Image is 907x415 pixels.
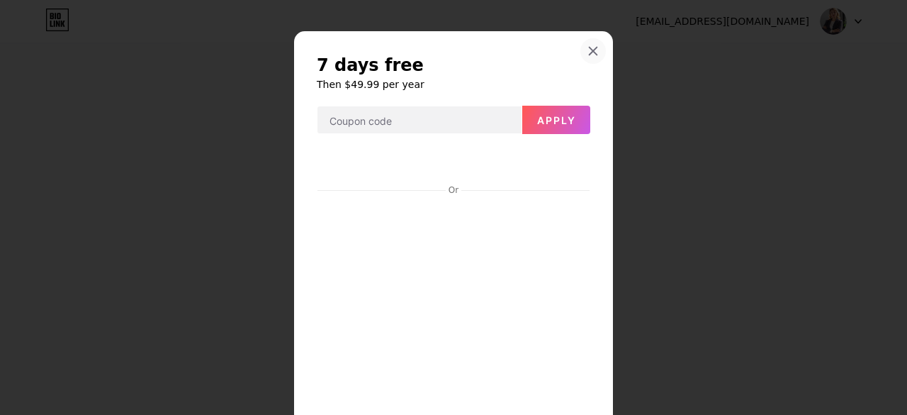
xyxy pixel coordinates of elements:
[317,54,424,77] span: 7 days free
[317,77,590,92] h6: Then $49.99 per year
[317,146,590,180] iframe: Secure payment button frame
[317,106,522,135] input: Coupon code
[446,184,461,196] div: Or
[522,106,590,134] button: Apply
[537,114,576,126] span: Apply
